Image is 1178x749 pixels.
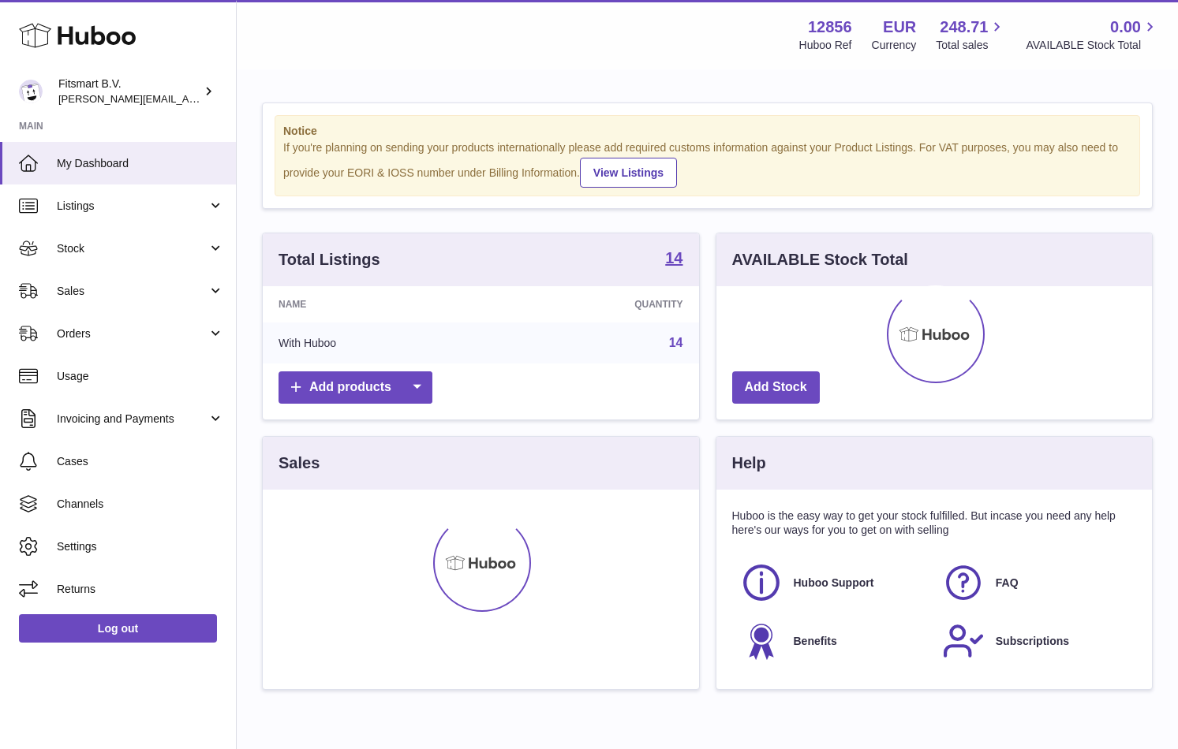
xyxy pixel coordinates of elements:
[57,412,208,427] span: Invoicing and Payments
[492,286,698,322] th: Quantity
[996,576,1019,591] span: FAQ
[740,561,926,604] a: Huboo Support
[794,634,837,649] span: Benefits
[665,250,682,266] strong: 14
[996,634,1069,649] span: Subscriptions
[669,336,683,349] a: 14
[942,620,1128,662] a: Subscriptions
[283,140,1131,188] div: If you're planning on sending your products internationally please add required customs informati...
[57,454,224,469] span: Cases
[57,284,208,299] span: Sales
[732,509,1137,538] p: Huboo is the easy way to get your stock fulfilled. But incase you need any help here's our ways f...
[883,17,916,38] strong: EUR
[57,497,224,512] span: Channels
[57,199,208,214] span: Listings
[279,371,432,404] a: Add products
[57,369,224,384] span: Usage
[283,124,1131,139] strong: Notice
[665,250,682,269] a: 14
[57,582,224,597] span: Returns
[57,539,224,554] span: Settings
[936,38,1006,53] span: Total sales
[580,158,677,188] a: View Listings
[942,561,1128,604] a: FAQ
[57,241,208,256] span: Stock
[1026,38,1159,53] span: AVAILABLE Stock Total
[794,576,874,591] span: Huboo Support
[57,156,224,171] span: My Dashboard
[279,249,380,270] h3: Total Listings
[279,453,320,474] h3: Sales
[19,80,43,103] img: jonathan@leaderoo.com
[1026,17,1159,53] a: 0.00 AVAILABLE Stock Total
[936,17,1006,53] a: 248.71 Total sales
[58,76,200,106] div: Fitsmart B.V.
[872,38,917,53] div: Currency
[1110,17,1141,38] span: 0.00
[732,371,820,404] a: Add Stock
[799,38,852,53] div: Huboo Ref
[57,326,208,341] span: Orders
[732,249,908,270] h3: AVAILABLE Stock Total
[940,17,988,38] span: 248.71
[740,620,926,662] a: Benefits
[732,453,766,474] h3: Help
[263,322,492,363] td: With Huboo
[263,286,492,322] th: Name
[58,92,316,105] span: [PERSON_NAME][EMAIL_ADDRESS][DOMAIN_NAME]
[808,17,852,38] strong: 12856
[19,614,217,643] a: Log out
